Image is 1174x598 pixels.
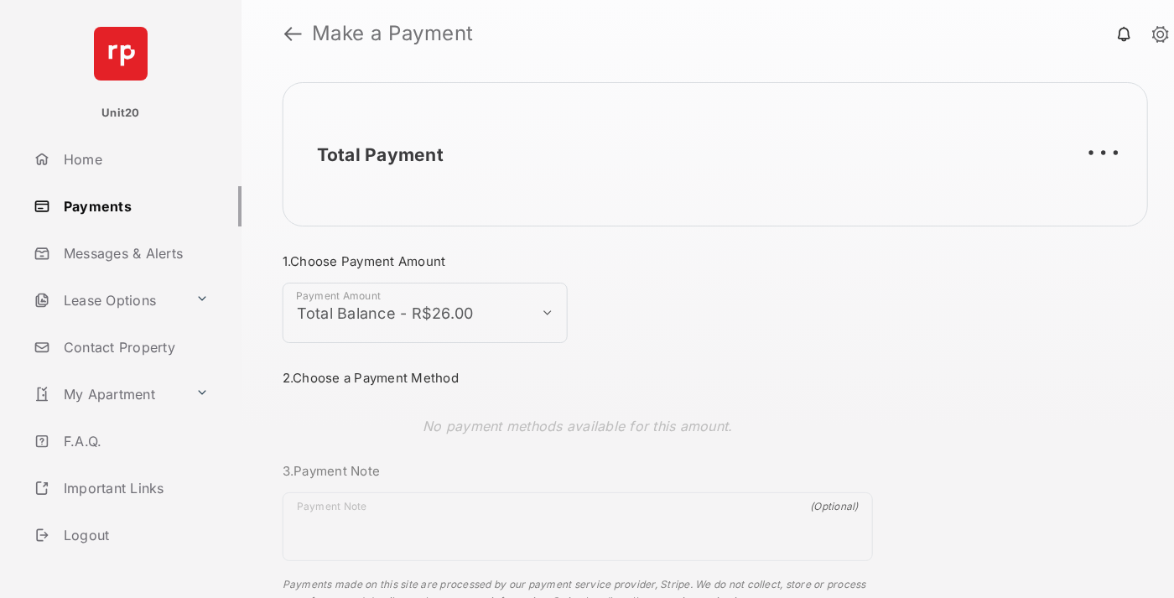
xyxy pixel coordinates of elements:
h3: 3. Payment Note [283,463,873,479]
a: Logout [27,515,242,555]
strong: Make a Payment [312,23,474,44]
a: Messages & Alerts [27,233,242,273]
a: Payments [27,186,242,226]
p: Unit20 [101,105,140,122]
p: No payment methods available for this amount. [423,416,732,436]
a: Contact Property [27,327,242,367]
a: Home [27,139,242,179]
h3: 2. Choose a Payment Method [283,370,873,386]
a: My Apartment [27,374,189,414]
h3: 1. Choose Payment Amount [283,253,873,269]
h2: Total Payment [317,144,444,165]
a: Important Links [27,468,216,508]
img: svg+xml;base64,PHN2ZyB4bWxucz0iaHR0cDovL3d3dy53My5vcmcvMjAwMC9zdmciIHdpZHRoPSI2NCIgaGVpZ2h0PSI2NC... [94,27,148,81]
a: F.A.Q. [27,421,242,461]
a: Lease Options [27,280,189,320]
